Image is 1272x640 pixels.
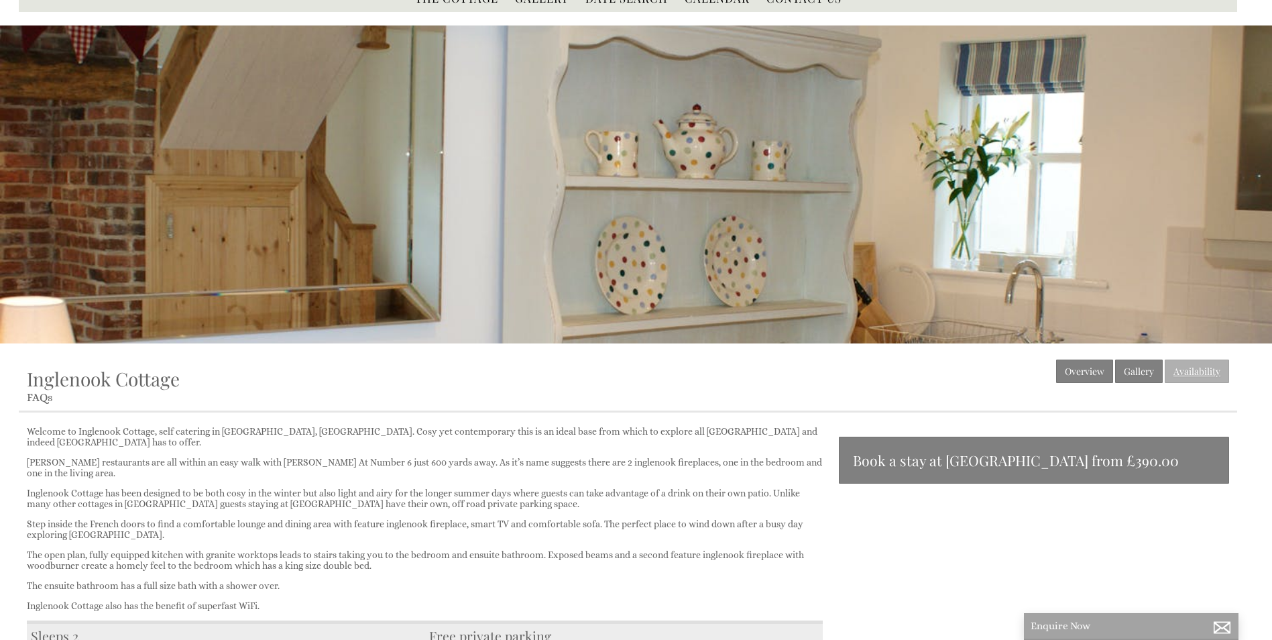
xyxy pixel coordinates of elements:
p: Inglenook Cottage has been designed to be both cosy in the winter but also light and airy for the... [27,488,823,509]
a: FAQs [27,391,52,404]
p: Enquire Now [1031,620,1232,632]
p: The ensuite bathroom has a full size bath with a shower over. [27,580,823,591]
a: Gallery [1115,360,1163,383]
p: Inglenook Cottage also has the benefit of superfast WiFi. [27,600,823,611]
a: Inglenook Cottage [27,366,180,391]
a: Availability [1165,360,1229,383]
p: [PERSON_NAME] restaurants are all within an easy walk with [PERSON_NAME] At Number 6 just 600 yar... [27,457,823,478]
a: Book a stay at [GEOGRAPHIC_DATA] from £390.00 [839,437,1229,484]
p: The open plan, fully equipped kitchen with granite worktops leads to stairs taking you to the bed... [27,549,823,571]
p: Step inside the French doors to find a comfortable lounge and dining area with feature inglenook ... [27,519,823,540]
a: Overview [1056,360,1113,383]
p: Welcome to Inglenook Cottage, self catering in [GEOGRAPHIC_DATA], [GEOGRAPHIC_DATA]. Cosy yet con... [27,426,823,447]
